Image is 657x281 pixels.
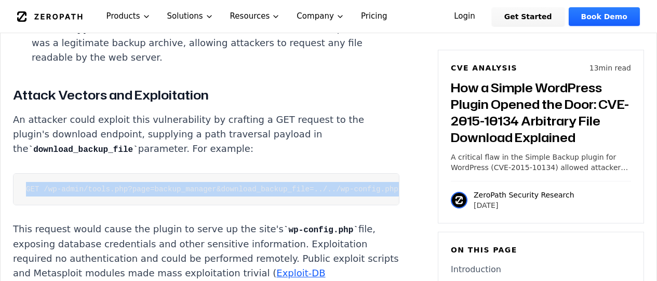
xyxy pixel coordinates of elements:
[589,63,631,73] p: 13 min read
[451,192,467,208] img: ZeroPath Security Research
[13,113,399,157] p: An attacker could exploit this vulnerability by crafting a GET request to the plugin's download e...
[492,7,565,26] a: Get Started
[474,200,574,210] p: [DATE]
[451,245,631,255] h6: On this page
[13,86,399,104] h3: Attack Vectors and Exploitation
[474,190,574,200] p: ZeroPath Security Research
[569,7,640,26] a: Book Demo
[26,185,398,193] code: GET /wp-admin/tools.php?page=backup_manager&download_backup_file=../../wp-config.php
[284,226,358,235] code: wp-config.php
[451,152,631,173] p: A critical flaw in the Simple Backup plugin for WordPress (CVE-2015-10134) allowed attackers to d...
[451,63,517,73] h6: CVE Analysis
[451,79,631,146] h3: How a Simple WordPress Plugin Opened the Door: CVE-2015-10134 Arbitrary File Download Explained
[28,21,399,65] li: The function did not check that the requested file was a legitimate backup archive, allowing atta...
[451,263,631,276] a: Introduction
[441,7,488,26] a: Login
[29,145,138,154] code: download_backup_file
